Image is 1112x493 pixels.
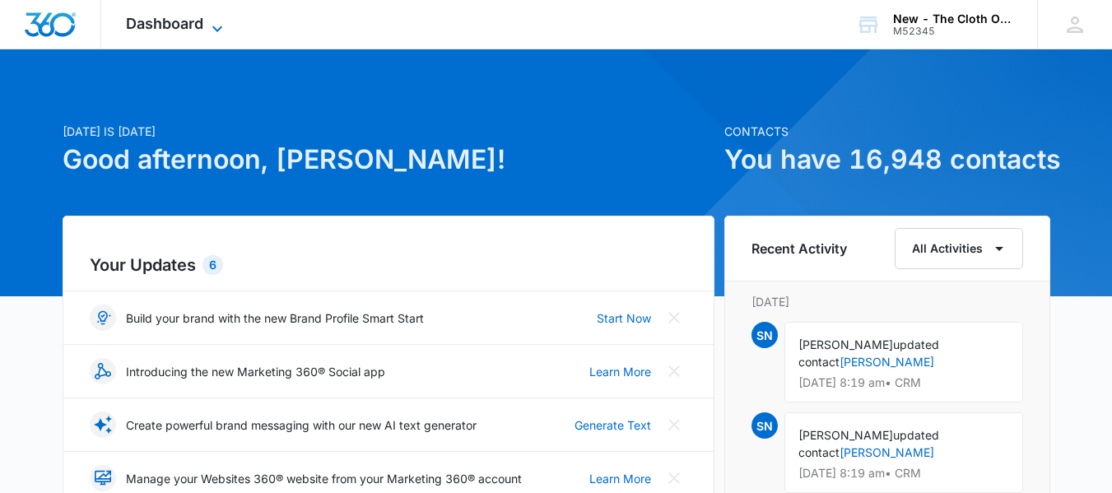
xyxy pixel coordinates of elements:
[126,470,522,487] p: Manage your Websites 360® website from your Marketing 360® account
[840,445,934,459] a: [PERSON_NAME]
[798,337,893,351] span: [PERSON_NAME]
[661,358,687,384] button: Close
[90,253,687,277] h2: Your Updates
[798,467,1009,479] p: [DATE] 8:19 am • CRM
[63,123,714,140] p: [DATE] is [DATE]
[751,293,1023,310] p: [DATE]
[661,412,687,438] button: Close
[202,255,223,275] div: 6
[661,305,687,331] button: Close
[724,140,1050,179] h1: You have 16,948 contacts
[126,15,203,32] span: Dashboard
[63,140,714,179] h1: Good afternoon, [PERSON_NAME]!
[798,377,1009,388] p: [DATE] 8:19 am • CRM
[840,355,934,369] a: [PERSON_NAME]
[575,416,651,434] a: Generate Text
[798,428,893,442] span: [PERSON_NAME]
[126,416,477,434] p: Create powerful brand messaging with our new AI text generator
[751,322,778,348] span: SN
[126,309,424,327] p: Build your brand with the new Brand Profile Smart Start
[589,470,651,487] a: Learn More
[751,239,847,258] h6: Recent Activity
[893,26,1013,37] div: account id
[126,363,385,380] p: Introducing the new Marketing 360® Social app
[893,12,1013,26] div: account name
[597,309,651,327] a: Start Now
[724,123,1050,140] p: Contacts
[589,363,651,380] a: Learn More
[751,412,778,439] span: SN
[895,228,1023,269] button: All Activities
[661,465,687,491] button: Close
